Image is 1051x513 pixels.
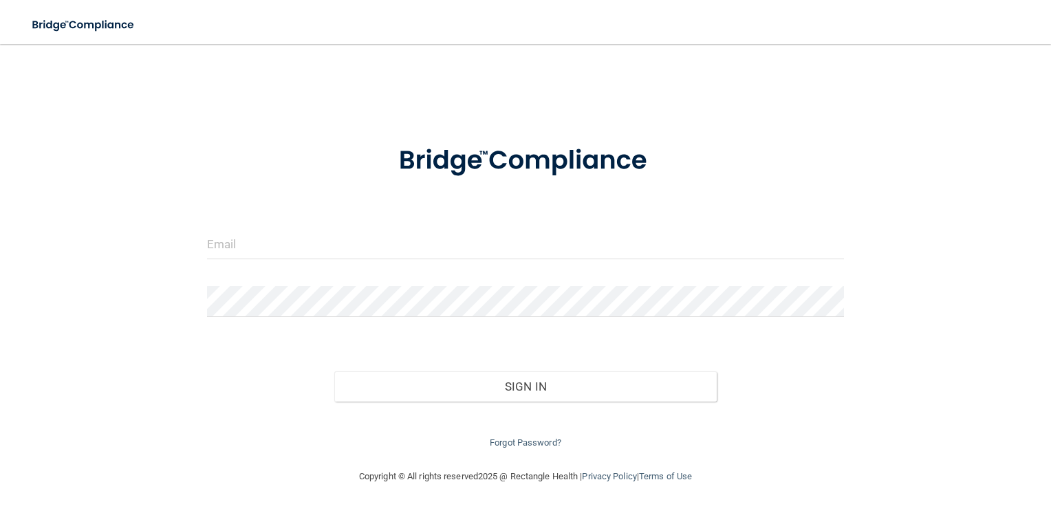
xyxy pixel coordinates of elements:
img: bridge_compliance_login_screen.278c3ca4.svg [21,11,147,39]
a: Forgot Password? [490,437,561,448]
a: Terms of Use [639,471,692,481]
img: bridge_compliance_login_screen.278c3ca4.svg [371,127,680,195]
input: Email [207,228,845,259]
button: Sign In [334,371,717,402]
a: Privacy Policy [582,471,636,481]
div: Copyright © All rights reserved 2025 @ Rectangle Health | | [274,455,777,499]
